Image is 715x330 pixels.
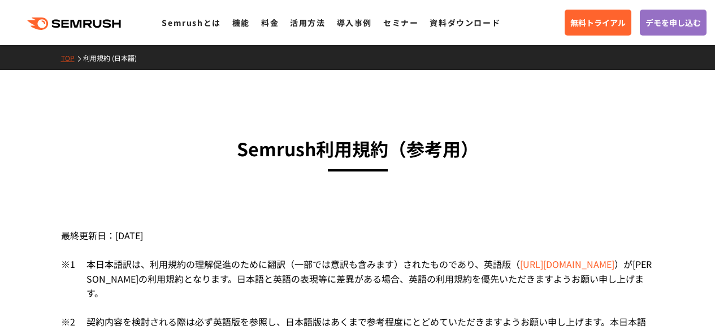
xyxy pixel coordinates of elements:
a: 機能 [232,17,250,28]
h3: Semrush利用規約 （参考用） [61,134,655,163]
span: デモを申し込む [645,16,701,29]
span: （ ） [511,257,623,271]
a: 導入事例 [337,17,372,28]
a: 活用方法 [290,17,325,28]
div: ※1 [61,257,75,315]
div: 最終更新日：[DATE] [61,208,655,257]
a: [URL][DOMAIN_NAME] [520,257,614,271]
span: 無料トライアル [570,16,626,29]
a: TOP [61,53,83,63]
a: Semrushとは [162,17,220,28]
a: 利用規約 (日本語) [83,53,145,63]
a: 資料ダウンロード [430,17,500,28]
a: デモを申し込む [640,10,707,36]
a: 無料トライアル [565,10,631,36]
a: セミナー [383,17,418,28]
span: が[PERSON_NAME]の利用規約となります。日本語と英語の表現等に差異がある場合、英語の利用規約を優先いただきますようお願い申し上げます。 [86,257,652,300]
span: 本日本語訳は、利用規約の理解促進のために翻訳（一部では意訳も含みます）されたものであり、英語版 [86,257,511,271]
a: 料金 [261,17,279,28]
